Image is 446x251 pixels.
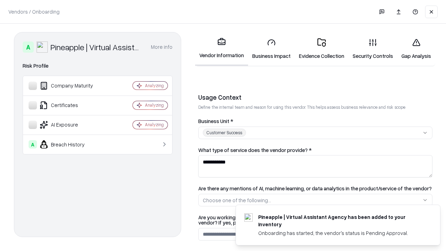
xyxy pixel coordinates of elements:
[23,41,34,53] div: A
[198,127,432,139] button: Customer Success
[295,33,348,65] a: Evidence Collection
[198,215,432,225] label: Are you working with the Bausch and Lomb procurement/legal to get the contract in place with the ...
[348,33,397,65] a: Security Controls
[198,104,432,110] p: Define the internal team and reason for using this vendor. This helps assess business relevance a...
[51,41,143,53] div: Pineapple | Virtual Assistant Agency
[258,229,423,237] div: Onboarding has started, the vendor's status is Pending Approval.
[244,213,253,222] img: trypineapple.com
[37,41,48,53] img: Pineapple | Virtual Assistant Agency
[203,129,246,137] div: Customer Success
[203,197,271,204] div: Choose one of the following...
[145,83,164,89] div: Analyzing
[397,33,435,65] a: Gap Analysis
[198,147,432,153] label: What type of service does the vendor provide? *
[29,121,112,129] div: AI Exposure
[145,122,164,128] div: Analyzing
[29,82,112,90] div: Company Maturity
[23,62,172,70] div: Risk Profile
[29,140,37,149] div: A
[248,33,295,65] a: Business Impact
[258,213,423,228] div: Pineapple | Virtual Assistant Agency has been added to your inventory
[29,140,112,149] div: Breach History
[198,93,432,101] div: Usage Context
[145,102,164,108] div: Analyzing
[8,8,60,15] p: Vendors / Onboarding
[29,101,112,109] div: Certificates
[198,119,432,124] label: Business Unit *
[198,186,432,191] label: Are there any mentions of AI, machine learning, or data analytics in the product/service of the v...
[198,194,432,206] button: Choose one of the following...
[195,32,248,66] a: Vendor Information
[151,41,172,53] button: More info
